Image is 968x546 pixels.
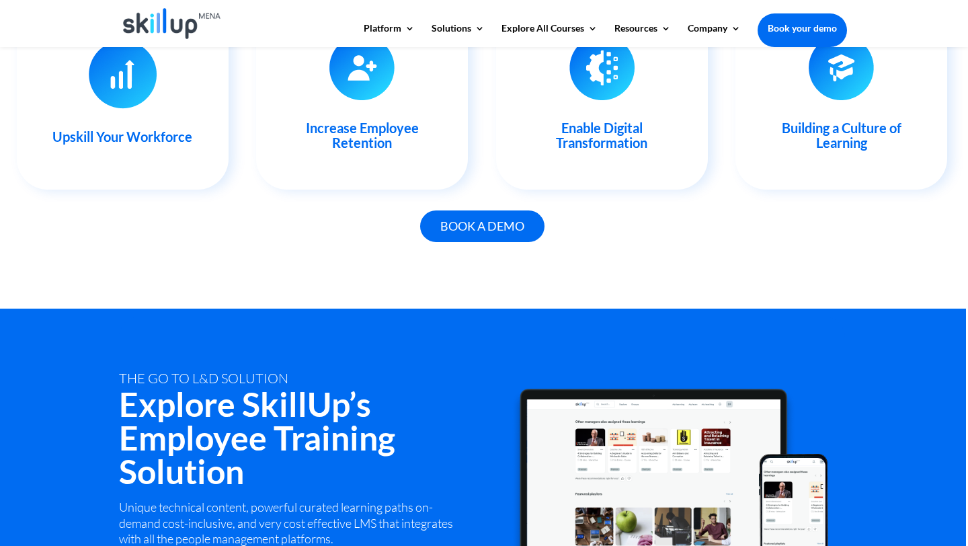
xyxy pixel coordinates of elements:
[278,120,446,157] h3: Increase Employee Retention
[123,8,220,39] img: Skillup Mena
[809,35,874,100] img: L&D Journey - Skillup
[501,24,598,46] a: Explore All Courses
[569,35,635,100] img: L&D Journey - Skillup
[329,35,395,100] img: learning management system - Skillup
[89,40,157,109] img: custom content - Skillup
[758,13,847,43] a: Book your demo
[364,24,415,46] a: Platform
[614,24,671,46] a: Resources
[432,24,485,46] a: Solutions
[119,370,462,386] div: tHE GO TO L&D SOLUTION
[688,24,741,46] a: Company
[757,120,926,157] h3: Building a Culture of Learning
[420,210,544,242] a: Book a demo
[518,120,686,157] h3: Enable Digital Transformation
[38,129,207,151] h3: Upskill Your Workforce
[737,401,968,546] iframe: Chat Widget
[119,387,462,495] h2: Explore SkillUp’s Employee Training Solution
